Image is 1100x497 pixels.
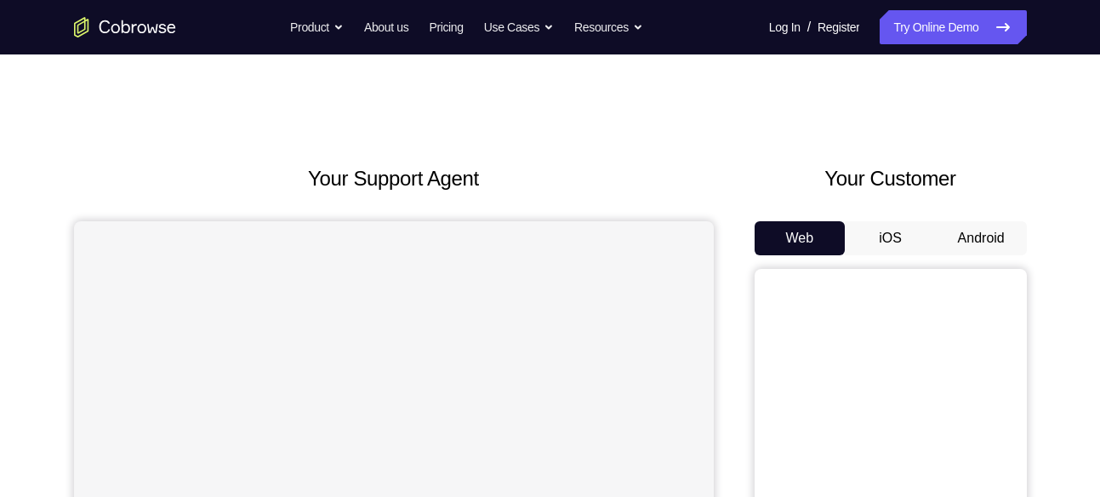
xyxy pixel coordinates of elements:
[574,10,643,44] button: Resources
[364,10,408,44] a: About us
[807,17,811,37] span: /
[880,10,1026,44] a: Try Online Demo
[845,221,936,255] button: iOS
[484,10,554,44] button: Use Cases
[769,10,801,44] a: Log In
[755,163,1027,194] h2: Your Customer
[290,10,344,44] button: Product
[429,10,463,44] a: Pricing
[936,221,1027,255] button: Android
[755,221,846,255] button: Web
[818,10,859,44] a: Register
[74,163,714,194] h2: Your Support Agent
[74,17,176,37] a: Go to the home page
